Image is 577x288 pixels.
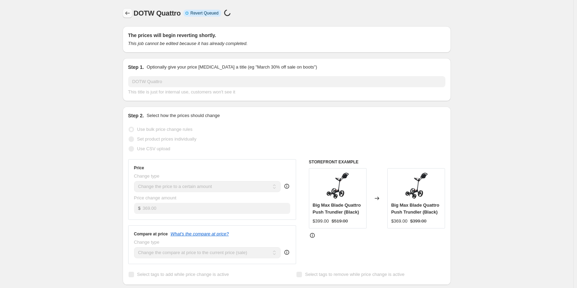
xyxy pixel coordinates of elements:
h3: Price [134,165,144,171]
span: DOTW Quattro [134,9,181,17]
span: Use CSV upload [137,146,170,151]
h3: Compare at price [134,231,168,237]
span: Big Max Blade Quattro Push Trundler (Black) [313,202,361,215]
button: What's the compare at price? [171,231,229,236]
span: Change type [134,240,160,245]
strike: $519.00 [332,218,348,225]
p: Optionally give your price [MEDICAL_DATA] a title (eg "March 30% off sale on boots") [146,64,317,71]
img: BM_Blade-Quattro_PB_2560_2560_Main1_80x.webp [324,172,351,200]
span: Use bulk price change rules [137,127,192,132]
span: Change type [134,173,160,179]
div: help [283,183,290,190]
strike: $399.00 [410,218,426,225]
span: $ [138,206,141,211]
input: 30% off holiday sale [128,76,445,87]
span: Select tags to remove while price change is active [305,272,405,277]
span: Select tags to add while price change is active [137,272,229,277]
p: Select how the prices should change [146,112,220,119]
button: Price change jobs [123,8,132,18]
div: $399.00 [313,218,329,225]
span: Revert Queued [190,10,218,16]
img: BM_Blade-Quattro_PB_2560_2560_Main1_80x.webp [403,172,430,200]
span: Big Max Blade Quattro Push Trundler (Black) [391,202,439,215]
h6: STOREFRONT EXAMPLE [309,159,445,165]
span: This title is just for internal use, customers won't see it [128,89,235,94]
span: Set product prices individually [137,136,197,142]
div: help [283,249,290,256]
i: This job cannot be edited because it has already completed. [128,41,248,46]
div: $369.00 [391,218,407,225]
h2: Step 1. [128,64,144,71]
h2: Step 2. [128,112,144,119]
h2: The prices will begin reverting shortly. [128,32,445,39]
input: 80.00 [143,203,290,214]
span: Price change amount [134,195,177,200]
